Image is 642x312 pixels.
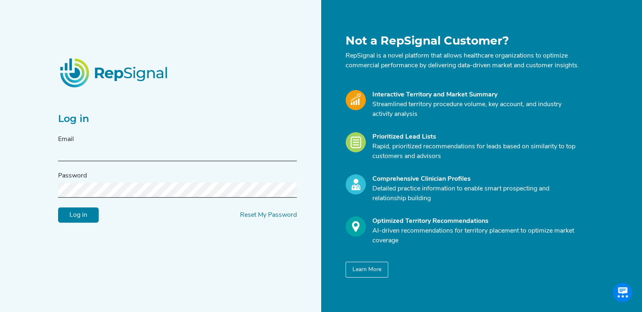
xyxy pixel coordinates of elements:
img: Leads_Icon.28e8c528.svg [346,132,366,152]
p: Detailed practice information to enable smart prospecting and relationship building [372,184,579,203]
img: Optimize_Icon.261f85db.svg [346,216,366,237]
div: Interactive Territory and Market Summary [372,90,579,100]
p: RepSignal is a novel platform that allows healthcare organizations to optimize commercial perform... [346,51,579,71]
p: AI-driven recommendations for territory placement to optimize market coverage [372,226,579,246]
h2: Log in [58,113,297,125]
input: Log in [58,207,99,223]
p: Streamlined territory procedure volume, key account, and industry activity analysis [372,100,579,119]
div: Prioritized Lead Lists [372,132,579,142]
img: RepSignalLogo.20539ed3.png [50,48,179,97]
img: Profile_Icon.739e2aba.svg [346,174,366,194]
div: Comprehensive Clinician Profiles [372,174,579,184]
img: Market_Icon.a700a4ad.svg [346,90,366,110]
p: Rapid, prioritized recommendations for leads based on similarity to top customers and advisors [372,142,579,161]
label: Email [58,135,74,144]
h1: Not a RepSignal Customer? [346,34,579,48]
button: Learn More [346,262,388,278]
div: Optimized Territory Recommendations [372,216,579,226]
label: Password [58,171,87,181]
a: Reset My Password [240,212,297,218]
